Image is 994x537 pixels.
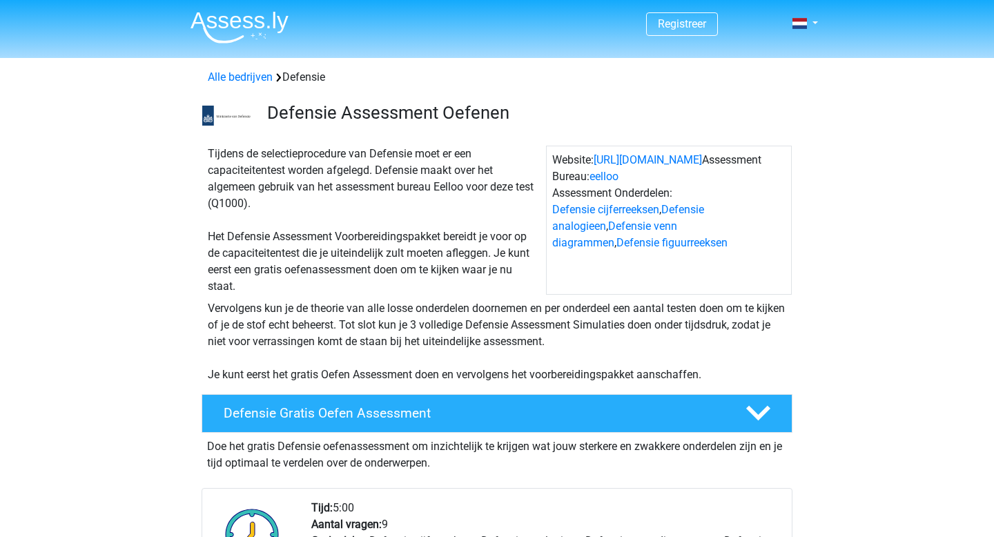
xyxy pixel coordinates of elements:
h4: Defensie Gratis Oefen Assessment [224,405,723,421]
a: eelloo [589,170,618,183]
a: Defensie Gratis Oefen Assessment [196,394,798,433]
a: Defensie figuurreeksen [616,236,728,249]
a: Defensie cijferreeksen [552,203,659,216]
div: Tijdens de selectieprocedure van Defensie moet er een capaciteitentest worden afgelegd. Defensie ... [202,146,546,295]
img: Assessly [191,11,289,43]
b: Aantal vragen: [311,518,382,531]
div: Doe het gratis Defensie oefenassessment om inzichtelijk te krijgen wat jouw sterkere en zwakkere ... [202,433,792,471]
a: [URL][DOMAIN_NAME] [594,153,702,166]
a: Registreer [658,17,706,30]
div: Website: Assessment Bureau: Assessment Onderdelen: , , , [546,146,792,295]
h3: Defensie Assessment Oefenen [267,102,781,124]
a: Defensie analogieen [552,203,704,233]
a: Alle bedrijven [208,70,273,84]
b: Tijd: [311,501,333,514]
div: Vervolgens kun je de theorie van alle losse onderdelen doornemen en per onderdeel een aantal test... [202,300,792,383]
a: Defensie venn diagrammen [552,219,677,249]
div: Defensie [202,69,792,86]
